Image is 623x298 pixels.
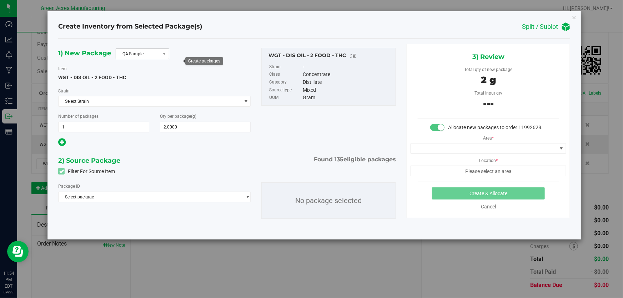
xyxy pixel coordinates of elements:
span: 2 g [481,74,496,86]
span: Select package [59,192,241,202]
span: select [241,96,250,106]
input: 2.0000 [160,122,251,132]
span: Add new output [58,141,66,146]
span: select [241,192,250,202]
input: 1 [59,122,149,132]
span: Allocate new packages to order 11992628. [448,125,543,130]
span: Please select an area [411,166,566,176]
div: Mixed [303,86,392,94]
span: 3) Review [472,51,504,62]
button: Create & Allocate [432,187,545,199]
span: 135 [335,156,343,163]
p: No package selected [262,183,396,218]
label: Location [479,154,498,164]
span: 2) Source Package [58,155,120,166]
span: Number of packages [58,114,99,119]
div: WGT - DIS OIL - 2 FOOD - THC [268,52,392,60]
div: Create packages [188,59,220,64]
span: QA Sample [116,49,160,59]
label: Filter For Source Item [58,168,115,175]
h4: Create Inventory from Selected Package(s) [58,22,202,31]
span: WGT - DIS OIL - 2 FOOD - THC [58,75,126,80]
div: Distillate [303,79,392,86]
span: (g) [191,114,196,119]
span: Total qty of new package [464,67,513,72]
label: Source type [269,86,301,94]
span: Found eligible packages [314,155,396,164]
div: Gram [303,94,392,102]
span: Select Strain [59,96,241,106]
span: Package ID [58,184,80,189]
div: - [303,63,392,71]
label: UOM [269,94,301,102]
span: Total input qty [474,91,502,96]
div: Concentrate [303,71,392,79]
label: Item [58,66,67,72]
label: Class [269,71,301,79]
iframe: Resource center [7,241,29,262]
span: Qty per package [160,114,196,119]
label: Area [483,131,494,141]
h4: Split / Sublot [522,23,558,30]
label: Strain [58,88,70,94]
label: Category [269,79,301,86]
span: 1) New Package [58,48,111,59]
span: --- [483,98,494,109]
a: Cancel [481,204,496,209]
label: Strain [269,63,301,71]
